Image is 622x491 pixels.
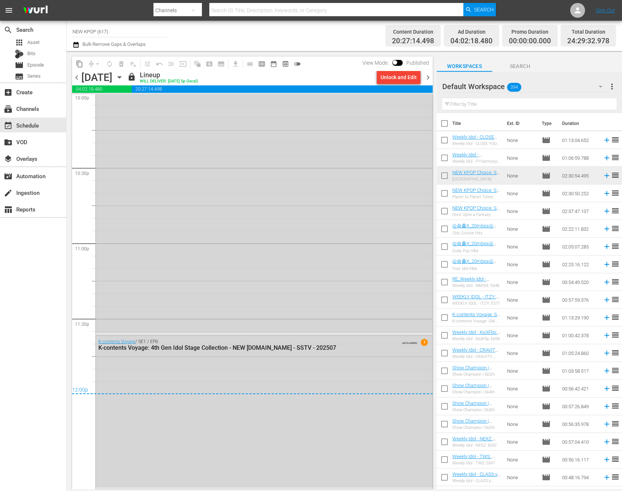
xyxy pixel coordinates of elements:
span: Episode [542,473,551,482]
td: None [504,291,539,309]
div: K-contents Voyage: SM Stage Collection [452,319,501,324]
svg: Add to Schedule [603,420,611,428]
div: Planet to Planet Tunes [452,194,501,199]
span: VOD [4,138,13,147]
div: Chic Groove Hits [452,231,501,236]
svg: Add to Schedule [603,314,611,322]
td: None [504,131,539,149]
span: Episode [542,278,551,287]
a: WEEKLY IDOL - ITZY: E571 - NEW [DOMAIN_NAME] - SSTV - 202207 [452,294,499,316]
span: calendar_view_week_outlined [258,60,266,68]
a: Show Champion | 564th - NEW [DOMAIN_NAME] - SSTV - 202508 [452,383,492,405]
svg: Add to Schedule [603,473,611,481]
td: 00:56:35.978 [559,415,600,433]
span: 394 [507,79,521,95]
span: Episode [542,455,551,464]
span: reorder [611,277,620,286]
span: reorder [611,242,620,251]
span: 20:27:14.498 [392,37,434,45]
th: Title [452,113,503,134]
div: Lineup [140,71,198,79]
span: Episode [542,242,551,251]
td: 02:25:16.122 [559,255,600,273]
img: ans4CAIJ8jUAAAAAAAAAAAAAAAAAAAAAAAAgQb4GAAAAAAAAAAAAAAAAAAAAAAAAJMjXAAAAAAAAAAAAAAAAAAAAAAAAgAT5G... [18,2,53,19]
span: Episode [542,384,551,393]
svg: Add to Schedule [603,331,611,339]
span: Bits [27,50,36,57]
span: Clear Lineup [127,58,139,70]
span: reorder [611,437,620,446]
span: Toggle to switch from Published to Draft view. [392,60,398,65]
span: reorder [611,260,620,268]
svg: Add to Schedule [603,296,611,304]
span: chevron_right [423,73,433,82]
span: Episode [542,260,551,269]
span: Week Calendar View [256,58,268,70]
td: 00:54:49.520 [559,273,600,291]
div: 12:00p [72,387,433,394]
a: RE_Weekly Idol - NMIXX: E648- NEW [DOMAIN_NAME] - SSTV - 202402 [452,276,492,298]
td: 01:03:58.517 [559,362,600,380]
td: None [504,362,539,380]
svg: Add to Schedule [603,260,611,268]
svg: Add to Schedule [603,225,611,233]
a: Show Champion | 563th - NEW [DOMAIN_NAME] - SSTV - 202508 [452,400,492,423]
td: None [504,397,539,415]
td: None [504,380,539,397]
div: [DATE] [81,71,112,84]
span: Workspaces [437,62,492,71]
span: Create Series Block [215,58,227,70]
div: Weekly Idol - NEXZ: E692 [452,443,501,448]
span: 20:27:14.498 [132,85,433,93]
span: reorder [611,189,620,197]
span: Automation [4,172,13,181]
div: Show Champion | 563th [452,407,501,412]
td: None [504,184,539,202]
span: Customize Events [139,57,153,71]
div: Weekly Idol - P1Harmony: E700 [452,159,501,164]
span: Schedule [4,121,13,130]
span: Episode [542,313,551,322]
a: Weekly Idol - P1Harmony: E700 - NEW [DOMAIN_NAME] - SSTV - 202508 [452,152,499,174]
a: K-contents Voyage: S1 E2 - SM Stage Collection - SSTV - 202503 [452,312,500,334]
td: None [504,415,539,433]
span: reorder [611,419,620,428]
span: reorder [611,384,620,393]
div: Once Upon a Fantasy [452,212,501,217]
a: Weekly Idol - CRAVITY: E699 - NEW [DOMAIN_NAME] - SSTV - 202508 [452,347,499,369]
span: 04:02:18.480 [72,85,132,93]
div: Soda Pop Vibe [452,248,501,253]
span: preview_outlined [282,60,289,68]
svg: Add to Schedule [603,136,611,144]
span: Series [27,72,41,80]
span: reorder [611,135,620,144]
svg: Add to Schedule [603,385,611,393]
td: 00:56:16.117 [559,451,600,468]
span: reorder [611,313,620,322]
div: Total Duration [567,27,609,37]
span: Asset [27,39,40,46]
svg: Add to Schedule [603,456,611,464]
span: Revert to Primary Episode [153,58,165,70]
span: View Backup [280,58,291,70]
div: K-contents Voyage: 4th Gen Idol Stage Collection - NEW [DOMAIN_NAME] - SSTV - 202507 [98,344,390,351]
span: Create [4,88,13,97]
span: Month Calendar View [268,58,280,70]
span: reorder [611,366,620,375]
td: 02:37:47.107 [559,202,600,220]
svg: Add to Schedule [603,438,611,446]
button: more_vert [608,78,616,95]
div: Content Duration [392,27,434,37]
span: Update Metadata from Key Asset [177,58,189,70]
span: Channels [4,105,13,114]
td: 01:05:24.860 [559,344,600,362]
a: Weekly Idol - KickFlip: E698 - NEW [DOMAIN_NAME] - SSTV - 202508 [452,329,500,352]
div: Weekly Idol - NMIXX: E648 [452,283,501,288]
span: Day Calendar View [241,57,256,71]
span: menu [4,6,13,15]
td: None [504,451,539,468]
td: None [504,167,539,184]
span: content_copy [76,60,83,68]
div: WEEKLY IDOL - ITZY: E571 [452,301,501,306]
span: Episode [542,153,551,162]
